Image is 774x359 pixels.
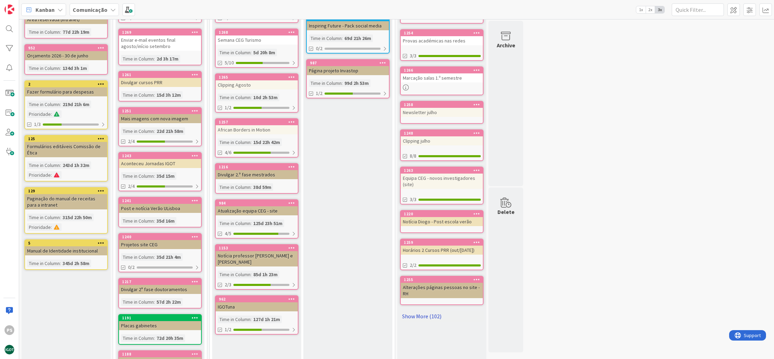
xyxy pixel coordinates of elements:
div: Time in Column [27,28,60,36]
div: 15d 3h 12m [155,91,183,99]
div: 1258 [401,102,483,108]
span: 0/2 [316,45,322,52]
div: 1240 [119,234,201,240]
span: Kanban [35,6,55,14]
div: 1153Notícia professor [PERSON_NAME] e [PERSON_NAME] [216,245,298,266]
div: 984 [216,200,298,206]
div: 1269Enviar e-mail eventos final agosto/início setembro [119,29,201,51]
div: 38d 59m [252,183,273,191]
div: 1266 [401,67,483,73]
a: 125Formulários editáveis Comissão de ÉticaTime in Column:243d 1h 32mPrioridade: [24,135,108,182]
div: 1188 [122,352,201,357]
div: 35d 16m [155,217,176,225]
a: Área reservada (intranet)Time in Column:77d 22h 19m [24,8,108,39]
div: Post e notícia Verão ULisboa [119,204,201,213]
div: Time in Column [27,101,60,108]
a: 1268Semana CEG TurismoTime in Column:5d 20h 8m5/10 [215,29,298,68]
div: 125d 23h 51m [252,220,284,227]
div: 2d 3h 17m [155,55,180,63]
div: 1251 [119,108,201,114]
div: 345d 2h 58m [61,260,91,267]
div: 10d 2h 53m [252,94,279,101]
span: 2x [646,6,655,13]
div: 1268 [219,30,298,35]
span: : [250,183,252,191]
a: 1265Clipping AgostoTime in Column:10d 2h 53m1/2 [215,73,298,113]
div: Alterações páginas pessoas no site - RH [401,283,483,298]
div: 243d 1h 32m [61,161,91,169]
span: 4/6 [225,149,231,156]
a: 1217Divulgar 2ª fase doutoramentosTime in Column:57d 2h 22m [118,278,202,309]
div: Time in Column [121,55,154,63]
div: Equipa CEG - novos investigadores (site) [401,174,483,189]
div: 1266 [404,68,483,73]
div: 1269 [122,30,201,35]
div: Time in Column [121,334,154,342]
a: 1257African Borders in MotionTime in Column:15d 22h 42m4/6 [215,118,298,158]
div: Aconteceu Jornadas IGOT [119,159,201,168]
div: Enviar e-mail eventos final agosto/início setembro [119,35,201,51]
span: : [51,171,52,179]
span: : [154,253,155,261]
div: 1261Divulgar cursos PRR [119,72,201,87]
div: 962 [216,296,298,302]
a: 1248Clipping julho8/8 [400,129,484,161]
a: 1216Divulgar 2.ª fase mestradosTime in Column:38d 59m [215,163,298,194]
div: Time in Column [309,79,342,87]
span: 1/2 [225,104,231,111]
span: 2/2 [410,262,416,269]
a: 1220Notícia Diogo - Post escola verão [400,210,484,233]
div: 1257African Borders in Motion [216,119,298,134]
div: 5 [28,241,107,246]
a: Show More (102) [400,311,484,322]
div: Divulgar 2.ª fase mestrados [216,170,298,179]
span: : [250,316,252,323]
span: 3/3 [410,196,416,203]
div: 952 [28,46,107,50]
a: 952Orçamento 2026 - 30 de junhoTime in Column:134d 3h 1m [24,44,108,75]
span: : [154,55,155,63]
div: 1268Semana CEG Turismo [216,29,298,45]
div: Formulários editáveis Comissão de Ética [25,142,107,157]
div: Manual de Identidade institucional [25,246,107,255]
div: 1259 [401,239,483,246]
div: Semana CEG Turismo [216,35,298,45]
a: 1259Horários 2 Cursos PRR (out/[DATE])2/2 [400,239,484,270]
div: 69d 21h 26m [343,34,373,42]
div: 99d 2h 53m [343,79,370,87]
a: 987Página projeto InvastopTime in Column:99d 2h 53m1/2 [306,59,390,98]
div: 129 [25,188,107,194]
div: Fazer formulário para despesas [25,87,107,96]
div: 1268 [216,29,298,35]
input: Quick Filter... [672,3,724,16]
div: Time in Column [27,161,60,169]
div: Placas gabinetes [119,321,201,330]
div: 1248 [404,131,483,136]
div: Time in Column [218,183,250,191]
div: 2 [25,81,107,87]
div: 1257 [216,119,298,125]
span: : [250,94,252,101]
span: : [51,110,52,118]
div: 1217 [119,279,201,285]
span: 2/3 [225,281,231,288]
a: 1241Post e notícia Verão ULisboaTime in Column:35d 16m [118,197,202,228]
div: 5Manual de Identidade institucional [25,240,107,255]
div: Atualização equipa CEG - site [216,206,298,215]
a: 1254Provas académicas nas redes3/3 [400,29,484,61]
span: 5/10 [225,59,234,66]
div: Time in Column [121,91,154,99]
div: 1220Notícia Diogo - Post escola verão [401,211,483,226]
div: 219d 21h 6m [61,101,91,108]
a: 1261Divulgar cursos PRRTime in Column:15d 3h 12m [118,71,202,102]
div: African Borders in Motion [216,125,298,134]
span: 4/5 [225,230,231,237]
div: Prioridade [27,223,51,231]
span: : [250,271,252,278]
span: Support [15,1,32,9]
a: 1191Placas gabinetesTime in Column:72d 20h 35m [118,314,202,345]
div: Time in Column [218,94,250,101]
div: 1255 [401,277,483,283]
span: : [250,220,252,227]
div: 5 [25,240,107,246]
